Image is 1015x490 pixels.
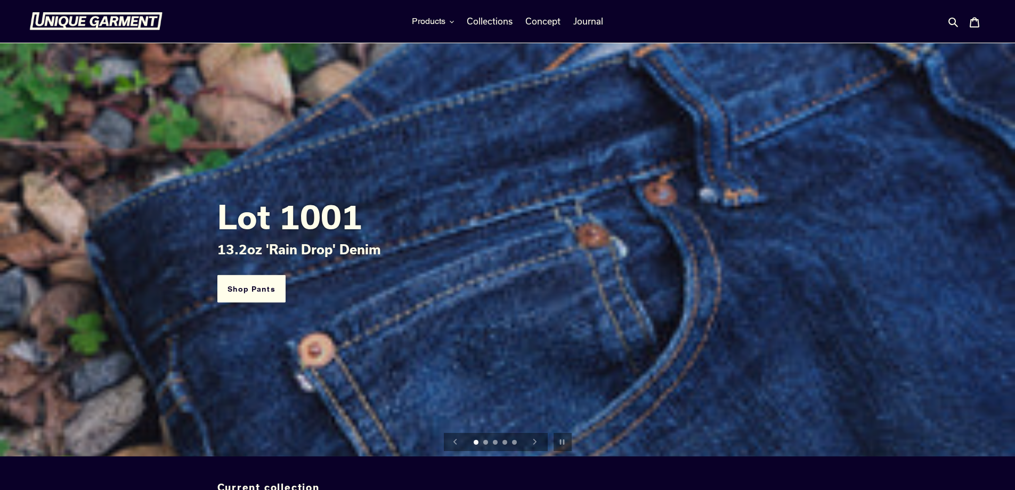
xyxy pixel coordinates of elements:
span: Concept [525,16,561,27]
a: Shop Pants [217,275,286,303]
span: 13.2oz 'Rain Drop' Denim [217,241,381,256]
button: Products [407,13,459,29]
a: Load slide 4 [502,440,509,446]
span: Collections [467,16,513,27]
h2: Lot 1001 [217,197,798,235]
a: Collections [461,13,518,29]
button: Previous slide [444,430,467,454]
span: Journal [573,16,603,27]
button: Next slide [523,430,547,454]
a: Load slide 3 [493,440,499,446]
a: Load slide 1 [474,440,480,446]
a: Load slide 5 [512,440,518,446]
img: Unique Garment [29,12,163,30]
span: Products [412,16,445,27]
a: Load slide 2 [483,440,490,446]
a: Concept [520,13,566,29]
a: Journal [568,13,608,29]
